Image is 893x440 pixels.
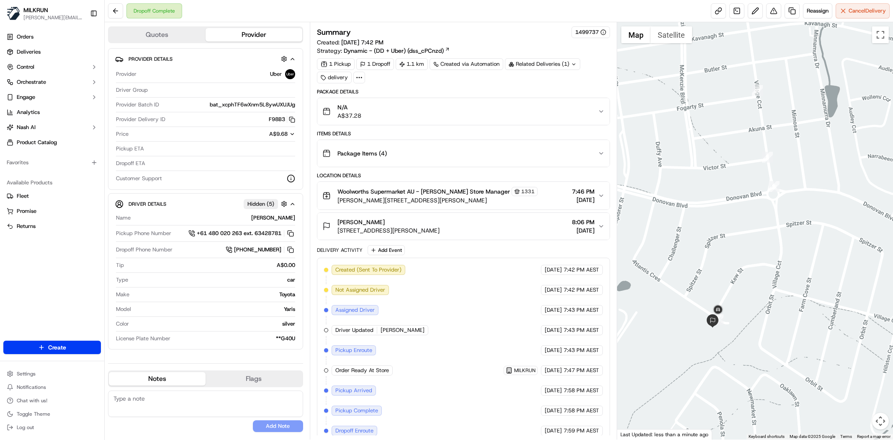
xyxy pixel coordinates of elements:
div: delivery [317,72,352,83]
button: Engage [3,91,101,104]
span: Created: [317,38,383,47]
span: Reassign [807,7,829,15]
span: Settings [17,370,36,377]
span: Name [116,214,131,222]
span: Log out [17,424,34,431]
button: N/AA$37.28 [317,98,610,125]
a: Promise [7,207,98,215]
img: uber-new-logo.jpeg [285,69,295,79]
span: Dynamic - (DD + Uber) (dss_cPCnzd) [344,47,444,55]
a: Report a map error [857,434,890,439]
button: Provider [206,28,302,41]
a: [PHONE_NUMBER] [226,245,295,254]
span: Price [116,130,129,138]
span: [DATE] [545,286,562,294]
button: Promise [3,204,101,218]
button: MILKRUN [23,6,48,14]
button: Create [3,341,101,354]
span: Dropoff Enroute [335,427,373,435]
a: Dynamic - (DD + Uber) (dss_cPCnzd) [344,47,450,55]
span: Chat with us! [17,397,47,404]
button: MILKRUNMILKRUN[PERSON_NAME][EMAIL_ADDRESS][DOMAIN_NAME] [3,3,87,23]
span: 8:06 PM [572,218,594,226]
span: Package Items ( 4 ) [337,149,387,158]
button: Toggle Theme [3,408,101,420]
span: Deliveries [17,48,41,56]
div: Toyota [133,291,295,298]
button: Notifications [3,381,101,393]
button: Provider Details [115,52,296,66]
button: Control [3,60,101,74]
span: [PERSON_NAME][STREET_ADDRESS][PERSON_NAME] [337,196,538,204]
div: A$0.00 [127,261,295,269]
div: Location Details [317,172,610,179]
button: [PERSON_NAME][STREET_ADDRESS][PERSON_NAME]8:06 PM[DATE] [317,213,610,240]
span: [DATE] [545,326,562,334]
div: Related Deliveries (1) [505,58,580,70]
span: 7:46 PM [572,187,594,196]
button: Orchestrate [3,75,101,89]
span: [DATE] 7:42 PM [341,39,383,46]
span: A$37.28 [337,111,361,120]
a: Created via Automation [430,58,503,70]
div: car [131,276,295,284]
button: Woolworths Supermarket AU - [PERSON_NAME] Store Manager1331[PERSON_NAME][STREET_ADDRESS][PERSON_N... [317,182,610,210]
span: MILKRUN [514,367,535,374]
span: bat_xcphTF6wXnm5L8ywUXUJUg [210,101,295,109]
button: Reassign [803,3,832,18]
div: 10 [752,85,763,96]
div: 1 Dropoff [356,58,394,70]
span: 7:43 PM AEST [564,326,599,334]
span: Create [48,343,66,352]
img: Google [619,429,647,440]
div: Last Updated: less than a minute ago [617,429,712,440]
span: Make [116,291,129,298]
span: [DATE] [545,387,562,394]
span: [STREET_ADDRESS][PERSON_NAME] [337,226,440,235]
span: [DATE] [545,347,562,354]
span: Pickup Phone Number [116,230,171,237]
span: Returns [17,223,36,230]
span: 7:58 PM AEST [564,387,599,394]
span: [DATE] [572,196,594,204]
span: 1331 [521,188,535,195]
button: Driver DetailsHidden (5) [115,197,296,211]
span: Created (Sent To Provider) [335,266,401,274]
img: MILKRUN [7,7,20,20]
button: Show street map [621,26,651,43]
div: Favorites [3,156,101,169]
button: Chat with us! [3,395,101,406]
a: Fleet [7,192,98,200]
button: Log out [3,422,101,433]
div: [PERSON_NAME] [134,214,295,222]
button: Toggle fullscreen view [872,26,889,43]
button: F98B3 [269,116,295,123]
span: Orders [17,33,33,41]
span: [DATE] [545,266,562,274]
span: Orchestrate [17,78,46,86]
a: +61 480 020 263 ext. 63428781 [188,229,295,238]
span: Assigned Driver [335,306,375,314]
span: Pickup Arrived [335,387,372,394]
button: Map camera controls [872,413,889,430]
span: Driver Group [116,86,148,94]
span: Color [116,320,129,328]
button: Fleet [3,189,101,203]
a: Orders [3,30,101,44]
button: Nash AI [3,121,101,134]
span: Cancel Delivery [849,7,886,15]
button: Hidden (5) [244,199,289,209]
span: [PERSON_NAME][EMAIL_ADDRESS][DOMAIN_NAME] [23,14,83,21]
a: Returns [7,223,98,230]
div: Available Products [3,176,101,189]
span: Map data ©2025 Google [790,434,835,439]
span: [DATE] [545,367,562,374]
span: +61 480 020 263 ext. 63428781 [197,230,281,237]
span: Type [116,276,128,284]
div: Delivery Activity [317,247,363,254]
div: Package Details [317,88,610,95]
div: Items Details [317,130,610,137]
